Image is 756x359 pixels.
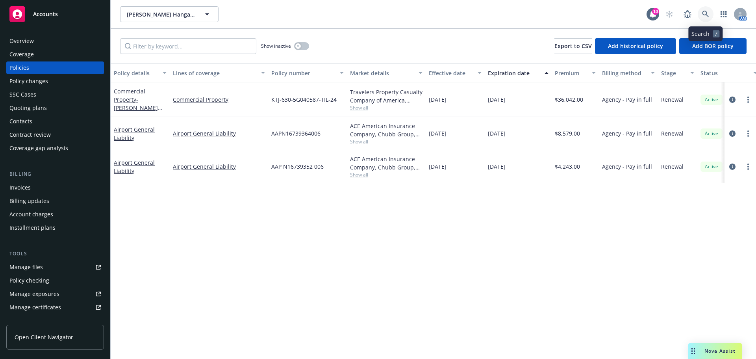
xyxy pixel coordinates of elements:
a: Start snowing [661,6,677,22]
button: Billing method [599,63,658,82]
div: Overview [9,35,34,47]
div: ACE American Insurance Company, Chubb Group, The ABC Program [350,122,422,138]
div: Travelers Property Casualty Company of America, Travelers Insurance, [PERSON_NAME] Risk Managemen... [350,88,422,104]
span: Renewal [661,95,684,104]
span: Add BOR policy [692,42,734,50]
a: Policy changes [6,75,104,87]
div: Stage [661,69,686,77]
div: Manage certificates [9,301,61,314]
span: Agency - Pay in full [602,129,652,138]
button: Lines of coverage [170,63,268,82]
span: Show all [350,138,422,145]
span: [DATE] [429,95,447,104]
a: more [743,129,753,138]
a: more [743,95,753,104]
div: Tools [6,250,104,258]
span: Active [704,163,719,170]
a: Airport General Liability [173,162,265,171]
div: SSC Cases [9,88,36,101]
a: more [743,162,753,171]
span: [DATE] [488,162,506,171]
button: Nova Assist [688,343,742,359]
a: Report a Bug [680,6,695,22]
div: Effective date [429,69,473,77]
span: AAPN16739364006 [271,129,321,138]
div: Invoices [9,181,31,194]
span: $4,243.00 [555,162,580,171]
div: Premium [555,69,587,77]
button: [PERSON_NAME] Hangar Owners Association, Inc. [120,6,219,22]
a: Airport General Liability [114,159,155,175]
button: Export to CSV [554,38,592,54]
div: Manage exposures [9,288,59,300]
div: Billing method [602,69,646,77]
div: ACE American Insurance Company, Chubb Group, The ABC Program [350,155,422,171]
div: Manage claims [9,314,49,327]
div: Manage files [9,261,43,273]
a: Policy checking [6,274,104,287]
div: Coverage gap analysis [9,142,68,154]
span: Active [704,130,719,137]
span: Export to CSV [554,42,592,50]
div: Installment plans [9,221,56,234]
a: circleInformation [728,95,737,104]
a: Accounts [6,3,104,25]
div: Policy details [114,69,158,77]
span: AAP N16739352 006 [271,162,324,171]
a: Contacts [6,115,104,128]
div: Policy checking [9,274,49,287]
span: [DATE] [429,162,447,171]
span: $36,042.00 [555,95,583,104]
div: Policy number [271,69,335,77]
span: Show inactive [261,43,291,49]
div: Lines of coverage [173,69,256,77]
span: $8,579.00 [555,129,580,138]
div: Quoting plans [9,102,47,114]
a: Search [698,6,713,22]
a: Airport General Liability [114,126,155,141]
a: Commercial Property [173,95,265,104]
div: Coverage [9,48,34,61]
a: Commercial Property [114,87,163,128]
a: Contract review [6,128,104,141]
span: Agency - Pay in full [602,95,652,104]
div: Drag to move [688,343,698,359]
a: circleInformation [728,162,737,171]
span: [DATE] [488,95,506,104]
span: Open Client Navigator [15,333,73,341]
div: Billing [6,170,104,178]
a: Coverage gap analysis [6,142,104,154]
a: Manage certificates [6,301,104,314]
a: circleInformation [728,129,737,138]
a: Billing updates [6,195,104,207]
button: Policy number [268,63,347,82]
span: Renewal [661,162,684,171]
button: Add historical policy [595,38,676,54]
div: Market details [350,69,414,77]
button: Premium [552,63,599,82]
a: Manage claims [6,314,104,327]
button: Expiration date [485,63,552,82]
span: Add historical policy [608,42,663,50]
a: Switch app [716,6,732,22]
button: Policy details [111,63,170,82]
span: Nova Assist [704,348,736,354]
div: Billing updates [9,195,49,207]
div: Status [700,69,749,77]
span: [DATE] [488,129,506,138]
div: 10 [652,8,659,15]
a: Airport General Liability [173,129,265,138]
span: [PERSON_NAME] Hangar Owners Association, Inc. [127,10,195,19]
div: Contract review [9,128,51,141]
span: Active [704,96,719,103]
div: Contacts [9,115,32,128]
a: Installment plans [6,221,104,234]
a: Account charges [6,208,104,221]
a: SSC Cases [6,88,104,101]
input: Filter by keyword... [120,38,256,54]
span: Accounts [33,11,58,17]
div: Policies [9,61,29,74]
div: Account charges [9,208,53,221]
div: Expiration date [488,69,540,77]
a: Manage exposures [6,288,104,300]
